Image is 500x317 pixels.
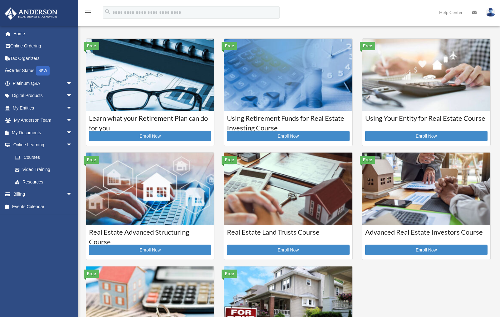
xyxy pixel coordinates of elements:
span: arrow_drop_down [66,139,79,152]
a: Order StatusNEW [4,65,82,77]
h3: Using Your Entity for Real Estate Course [365,114,488,129]
h3: Real Estate Land Trusts Course [227,227,349,243]
a: Tax Organizers [4,52,82,65]
a: Enroll Now [227,131,349,141]
div: Free [84,42,99,50]
span: arrow_drop_down [66,188,79,201]
div: Free [84,156,99,164]
a: My Entitiesarrow_drop_down [4,102,82,114]
span: arrow_drop_down [66,90,79,102]
span: arrow_drop_down [66,102,79,115]
span: arrow_drop_down [66,114,79,127]
a: menu [84,11,92,16]
h3: Real Estate Advanced Structuring Course [89,227,211,243]
i: menu [84,9,92,16]
img: User Pic [486,8,495,17]
a: Online Learningarrow_drop_down [4,139,82,151]
a: Home [4,27,82,40]
h3: Using Retirement Funds for Real Estate Investing Course [227,114,349,129]
span: arrow_drop_down [66,77,79,90]
a: My Documentsarrow_drop_down [4,126,82,139]
img: Anderson Advisors Platinum Portal [3,7,59,20]
a: Events Calendar [4,200,82,213]
a: Enroll Now [227,245,349,255]
h3: Learn what your Retirement Plan can do for you [89,114,211,129]
a: Enroll Now [365,245,488,255]
a: Video Training [9,163,82,176]
a: Billingarrow_drop_down [4,188,82,201]
div: NEW [36,66,50,76]
div: Free [222,270,237,278]
a: Enroll Now [89,131,211,141]
div: Free [360,156,375,164]
div: Free [360,42,375,50]
a: Courses [9,151,79,163]
a: My Anderson Teamarrow_drop_down [4,114,82,127]
a: Enroll Now [89,245,211,255]
div: Free [222,156,237,164]
h3: Advanced Real Estate Investors Course [365,227,488,243]
div: Free [222,42,237,50]
a: Platinum Q&Aarrow_drop_down [4,77,82,90]
a: Enroll Now [365,131,488,141]
i: search [104,8,111,15]
a: Resources [9,176,82,188]
a: Digital Productsarrow_drop_down [4,90,82,102]
span: arrow_drop_down [66,126,79,139]
div: Free [84,270,99,278]
a: Online Ordering [4,40,82,52]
